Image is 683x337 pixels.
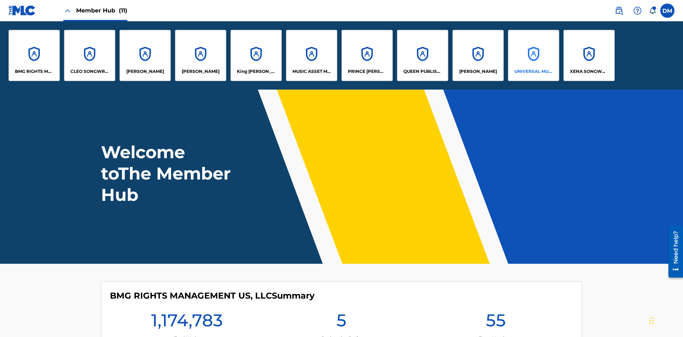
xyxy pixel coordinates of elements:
iframe: Chat Widget [647,303,683,337]
a: AccountsBMG RIGHTS MANAGEMENT US, LLC [9,30,60,81]
p: XENA SONGWRITER [570,68,609,75]
p: King McTesterson [237,68,276,75]
p: UNIVERSAL MUSIC PUB GROUP [514,68,553,75]
p: BMG RIGHTS MANAGEMENT US, LLC [15,68,54,75]
img: MLC Logo [9,5,36,16]
img: search [615,6,623,15]
a: Accounts[PERSON_NAME] [175,30,226,81]
span: Member Hub [76,6,127,15]
a: AccountsPRINCE [PERSON_NAME] [341,30,393,81]
img: help [633,6,642,15]
div: Help [630,4,645,18]
p: EYAMA MCSINGER [182,68,219,75]
h1: 55 [486,310,506,335]
a: AccountsKing [PERSON_NAME] [231,30,282,81]
iframe: Resource Center [663,223,683,281]
a: Public Search [612,4,626,18]
p: QUEEN PUBLISHA [403,68,442,75]
img: Close [63,6,72,15]
a: AccountsCLEO SONGWRITER [64,30,115,81]
a: AccountsQUEEN PUBLISHA [397,30,448,81]
div: User Menu [660,4,674,18]
h1: 1,174,783 [151,310,223,335]
a: Accounts[PERSON_NAME] [120,30,171,81]
p: PRINCE MCTESTERSON [348,68,387,75]
p: ELVIS COSTELLO [126,68,164,75]
a: Accounts[PERSON_NAME] [452,30,504,81]
a: AccountsXENA SONGWRITER [563,30,615,81]
div: Notifications [649,7,656,14]
p: MUSIC ASSET MANAGEMENT (MAM) [292,68,331,75]
span: (11) [119,7,127,14]
a: AccountsMUSIC ASSET MANAGEMENT (MAM) [286,30,337,81]
h1: Welcome to The Member Hub [101,141,234,205]
div: Drag [650,310,654,331]
h1: 5 [337,310,346,335]
a: AccountsUNIVERSAL MUSIC PUB GROUP [508,30,559,81]
p: RONALD MCTESTERSON [459,68,497,75]
p: CLEO SONGWRITER [70,68,109,75]
h4: BMG RIGHTS MANAGEMENT US, LLC [110,290,314,301]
